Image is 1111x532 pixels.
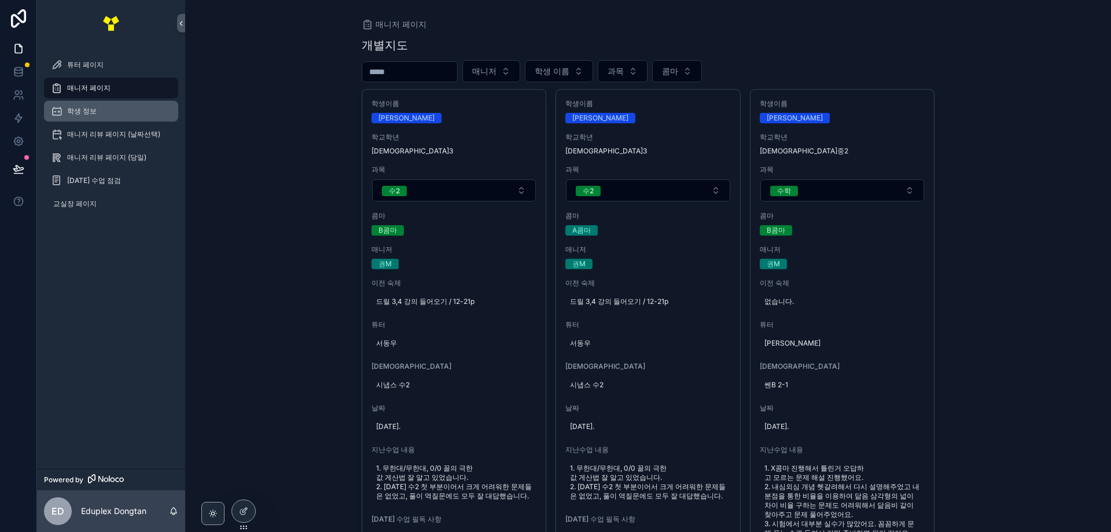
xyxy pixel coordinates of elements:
span: 학생이름 [760,99,925,108]
span: 쎈B 2-1 [764,380,921,390]
span: 지난수업 내용 [371,445,537,454]
span: 1. 무한대/무한대, 0/0 꼴의 극한값 게산법 잘 알고 있었습니다. 2. [DATE] 수2 첫 부분이어서 크게 어려워한 문제들은 없었고, 풀이 역질문에도 모두 잘 대답했습니다. [376,464,532,501]
a: 교실장 페이지 [44,193,178,214]
button: Select Button [598,60,648,82]
span: 매니저 페이지 [376,19,426,30]
span: 서동우 [570,339,726,348]
div: 수2 [583,186,594,196]
div: 권M [378,259,392,269]
span: [DATE] 수업 필독 사항 [371,515,537,524]
span: 튜터 [760,320,925,329]
span: 과목 [371,165,537,174]
span: 학교학년 [371,133,537,142]
span: 학교학년 [760,133,925,142]
div: [PERSON_NAME] [378,113,435,123]
span: [DATE]. [570,422,726,431]
div: [PERSON_NAME] [767,113,823,123]
h1: 개별지도 [362,37,408,53]
span: [DATE] 수업 점검 [67,176,121,185]
span: [DEMOGRAPHIC_DATA]3 [565,146,731,156]
div: A콤마 [572,225,591,236]
button: Select Button [525,60,593,82]
span: ED [51,504,64,518]
span: [DEMOGRAPHIC_DATA] [565,362,731,371]
span: 과목 [565,165,731,174]
span: [DEMOGRAPHIC_DATA]3 [371,146,537,156]
span: 학교학년 [565,133,731,142]
span: 매니저 [472,65,496,77]
span: 서동우 [376,339,532,348]
span: 없습니다. [764,297,921,306]
button: Select Button [566,179,730,201]
div: B콤마 [378,225,397,236]
span: 교실장 페이지 [53,199,97,208]
span: 지난수업 내용 [565,445,731,454]
div: [PERSON_NAME] [572,113,628,123]
span: 학생이름 [371,99,537,108]
span: 날짜 [760,403,925,413]
span: 학생 정보 [67,107,97,116]
span: 이전 숙제 [760,278,925,288]
a: 매니저 페이지 [44,78,178,98]
span: 매니저 리뷰 페이지 (당일) [67,153,146,162]
div: 권M [572,259,586,269]
a: 매니저 리뷰 페이지 (날짜선택) [44,124,178,145]
span: Powered by [44,475,83,485]
span: 매니저 [565,245,731,254]
span: 콤마 [662,65,678,77]
span: [DATE] 수업 필독 사항 [565,515,731,524]
span: [DATE]. [764,422,921,431]
a: 매니저 리뷰 페이지 (당일) [44,147,178,168]
span: 드릴 3,4 강의 들어오기 / 12-21p [376,297,532,306]
span: 과목 [760,165,925,174]
span: 튜터 [371,320,537,329]
span: [PERSON_NAME] [764,339,921,348]
span: 매니저 리뷰 페이지 (날짜선택) [67,130,160,139]
span: [DEMOGRAPHIC_DATA]중2 [760,146,925,156]
button: Select Button [462,60,520,82]
div: 권M [767,259,780,269]
div: scrollable content [37,46,185,229]
button: Select Button [760,179,925,201]
span: 시냅스 수2 [376,380,532,390]
div: 수학 [777,186,791,196]
a: 튜터 페이지 [44,54,178,75]
button: Select Button [652,60,702,82]
span: 이전 숙제 [371,278,537,288]
div: 수2 [389,186,400,196]
span: 콤마 [760,211,925,221]
span: [DEMOGRAPHIC_DATA] [371,362,537,371]
span: 날짜 [371,403,537,413]
span: 학생이름 [565,99,731,108]
span: 드릴 3,4 강의 들어오기 / 12-21p [570,297,726,306]
span: 매니저 [371,245,537,254]
p: Eduplex Dongtan [81,505,146,517]
span: 매니저 [760,245,925,254]
a: 매니저 페이지 [362,19,426,30]
button: Select Button [372,179,536,201]
span: 튜터 [565,320,731,329]
img: App logo [102,14,120,32]
span: 콤마 [371,211,537,221]
span: 매니저 페이지 [67,83,111,93]
a: 학생 정보 [44,101,178,122]
span: 시냅스 수2 [570,380,726,390]
span: [DEMOGRAPHIC_DATA] [760,362,925,371]
span: 튜터 페이지 [67,60,104,69]
span: 콤마 [565,211,731,221]
a: [DATE] 수업 점검 [44,170,178,191]
span: [DATE]. [376,422,532,431]
span: 이전 숙제 [565,278,731,288]
span: 1. 무한대/무한대, 0/0 꼴의 극한값 게산법 잘 알고 있었습니다. 2. [DATE] 수2 첫 부분이어서 크게 어려워한 문제들은 없었고, 풀이 역질문에도 모두 잘 대답했습니다. [570,464,726,501]
span: 학생 이름 [535,65,569,77]
span: 날짜 [565,403,731,413]
span: 지난수업 내용 [760,445,925,454]
span: 과목 [608,65,624,77]
a: Powered by [37,469,185,490]
div: B콤마 [767,225,785,236]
